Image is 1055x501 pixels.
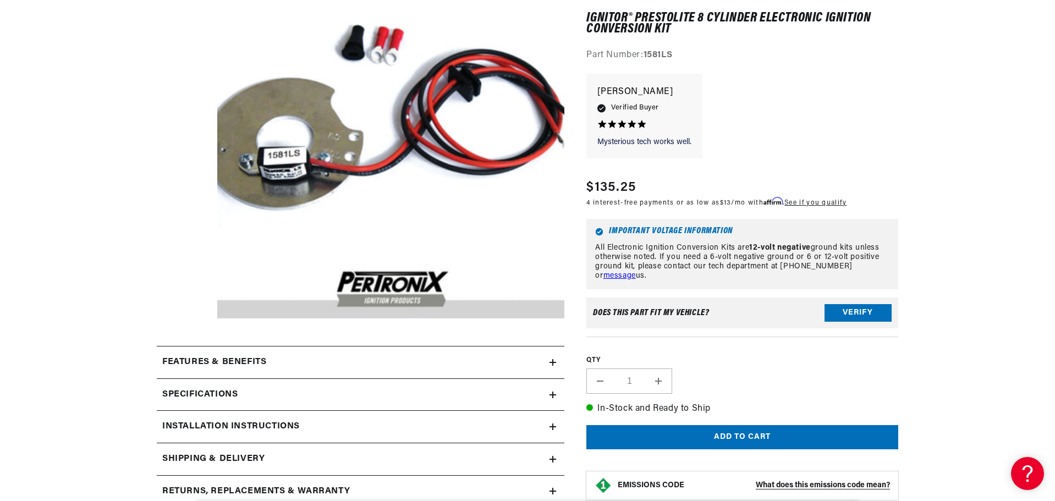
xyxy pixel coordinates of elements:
[586,178,636,198] span: $135.25
[644,51,673,60] strong: 1581LS
[595,244,889,280] p: All Electronic Ignition Conversion Kits are ground kits unless otherwise noted. If you need a 6-v...
[162,485,350,499] h2: Returns, Replacements & Warranty
[162,452,265,466] h2: Shipping & Delivery
[593,309,709,318] div: Does This part fit My vehicle?
[720,200,732,207] span: $13
[825,305,892,322] button: Verify
[784,200,847,207] a: See if you qualify - Learn more about Affirm Financing (opens in modal)
[586,425,898,450] button: Add to cart
[157,411,564,443] summary: Installation instructions
[611,102,658,114] span: Verified Buyer
[595,228,889,236] h6: Important Voltage Information
[586,49,898,63] div: Part Number:
[586,356,898,366] label: QTY
[597,137,691,148] p: Mysterious tech works well.
[586,402,898,416] p: In-Stock and Ready to Ship
[763,197,783,206] span: Affirm
[618,481,890,491] button: EMISSIONS CODEWhat does this emissions code mean?
[162,420,300,434] h2: Installation instructions
[157,346,564,378] summary: Features & Benefits
[618,482,684,490] strong: EMISSIONS CODE
[586,13,898,35] h1: Ignitor® Prestolite 8 Cylinder Electronic Ignition Conversion Kit
[162,355,266,370] h2: Features & Benefits
[603,272,636,280] a: message
[595,477,612,495] img: Emissions code
[157,379,564,411] summary: Specifications
[756,482,890,490] strong: What does this emissions code mean?
[749,244,811,252] strong: 12-volt negative
[597,85,691,100] p: [PERSON_NAME]
[157,443,564,475] summary: Shipping & Delivery
[162,388,238,402] h2: Specifications
[586,198,847,208] p: 4 interest-free payments or as low as /mo with .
